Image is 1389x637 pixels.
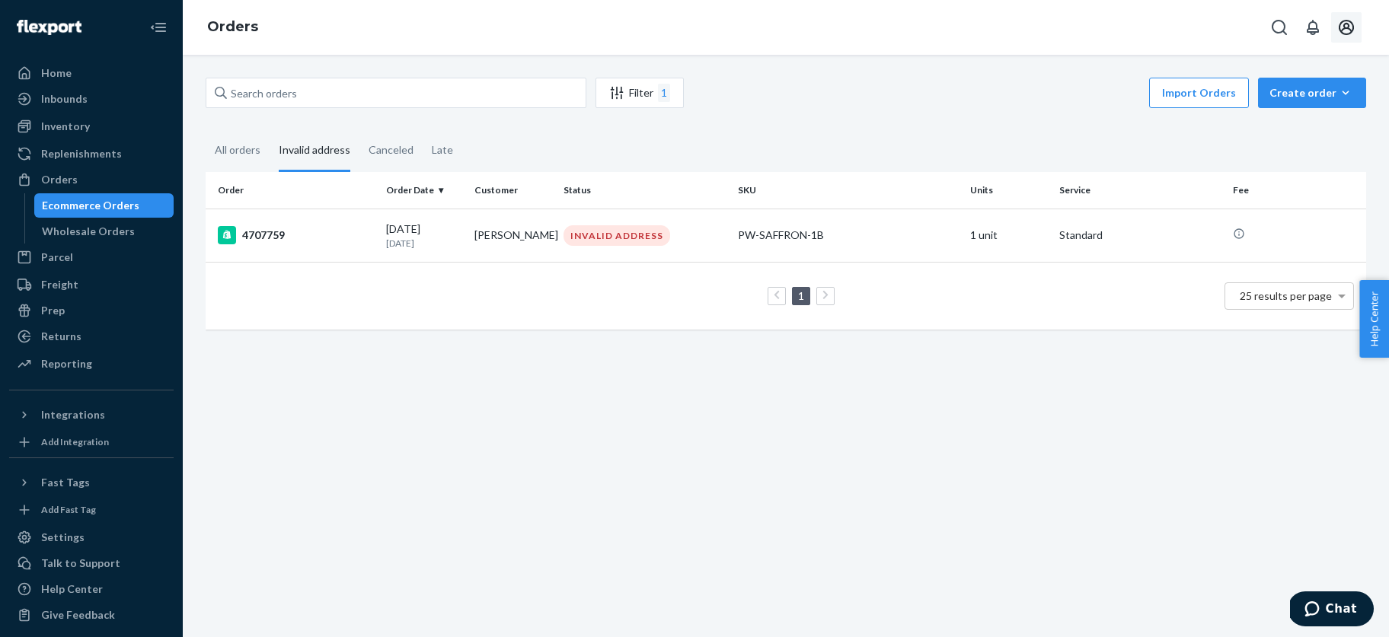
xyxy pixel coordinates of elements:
[9,525,174,549] a: Settings
[42,198,139,213] div: Ecommerce Orders
[9,403,174,427] button: Integrations
[732,172,964,209] th: SKU
[9,114,174,139] a: Inventory
[143,12,174,43] button: Close Navigation
[41,277,78,292] div: Freight
[41,146,122,161] div: Replenishments
[9,298,174,323] a: Prep
[41,250,73,265] div: Parcel
[206,78,586,108] input: Search orders
[41,356,92,371] div: Reporting
[41,435,109,448] div: Add Integration
[386,237,463,250] p: [DATE]
[41,607,115,623] div: Give Feedback
[380,172,469,209] th: Order Date
[9,352,174,376] a: Reporting
[557,172,732,209] th: Status
[1258,78,1366,108] button: Create order
[207,18,258,35] a: Orders
[9,603,174,627] button: Give Feedback
[1290,591,1374,629] iframe: Opens a widget where you can chat to one of our agents
[596,84,683,102] div: Filter
[1240,289,1332,302] span: 25 results per page
[9,501,174,519] a: Add Fast Tag
[215,130,260,170] div: All orders
[41,503,96,516] div: Add Fast Tag
[1149,78,1249,108] button: Import Orders
[279,130,350,172] div: Invalid address
[658,84,670,102] div: 1
[41,475,90,490] div: Fast Tags
[468,209,557,262] td: [PERSON_NAME]
[42,224,135,239] div: Wholesale Orders
[41,303,65,318] div: Prep
[9,61,174,85] a: Home
[17,20,81,35] img: Flexport logo
[1264,12,1295,43] button: Open Search Box
[1298,12,1328,43] button: Open notifications
[9,272,174,297] a: Freight
[964,209,1053,262] td: 1 unit
[41,91,88,107] div: Inbounds
[41,119,90,134] div: Inventory
[41,556,120,571] div: Talk to Support
[964,172,1053,209] th: Units
[1359,280,1389,358] button: Help Center
[41,407,105,422] div: Integrations
[795,289,807,302] a: Page 1 is your current page
[9,245,174,269] a: Parcel
[596,78,684,108] button: Filter
[369,130,414,170] div: Canceled
[1053,172,1228,209] th: Service
[41,65,72,81] div: Home
[41,581,103,597] div: Help Center
[1269,85,1355,100] div: Create order
[432,130,453,170] div: Late
[474,183,551,196] div: Customer
[9,142,174,166] a: Replenishments
[738,228,958,243] div: PW-SAFFRON-1B
[9,167,174,192] a: Orders
[386,221,463,250] div: [DATE]
[9,324,174,349] a: Returns
[41,172,78,187] div: Orders
[9,433,174,451] a: Add Integration
[195,5,270,49] ol: breadcrumbs
[1227,172,1366,209] th: Fee
[9,577,174,601] a: Help Center
[34,193,174,218] a: Ecommerce Orders
[9,470,174,495] button: Fast Tags
[206,172,380,209] th: Order
[564,225,670,246] div: INVALID ADDRESS
[41,329,81,344] div: Returns
[9,87,174,111] a: Inbounds
[41,530,85,545] div: Settings
[218,226,374,244] div: 4707759
[1059,228,1221,243] p: Standard
[9,551,174,575] button: Talk to Support
[34,219,174,244] a: Wholesale Orders
[1331,12,1362,43] button: Open account menu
